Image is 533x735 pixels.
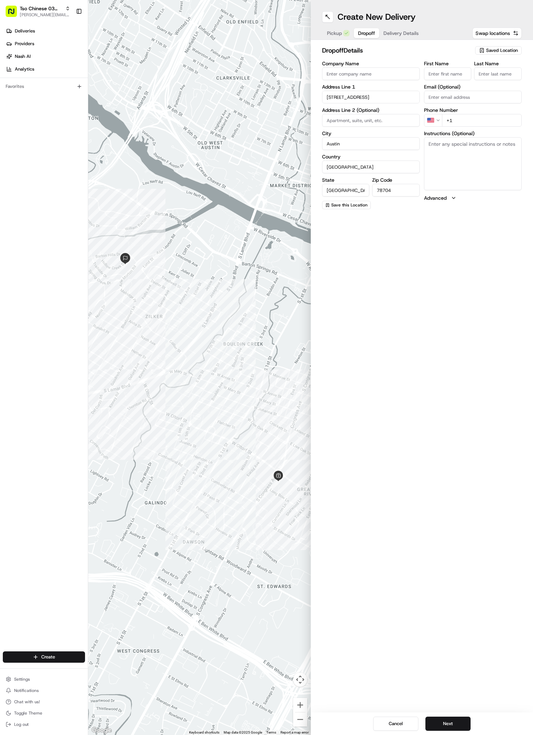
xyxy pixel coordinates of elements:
[3,38,88,49] a: Providers
[15,66,34,72] span: Analytics
[442,114,522,127] input: Enter phone number
[424,91,522,103] input: Enter email address
[14,688,39,693] span: Notifications
[372,184,420,197] input: Enter zip code
[322,91,420,103] input: Enter address
[322,154,420,159] label: Country
[424,131,522,136] label: Instructions (Optional)
[474,67,522,80] input: Enter last name
[70,175,85,180] span: Pylon
[472,28,522,39] button: Swap locations
[14,676,30,682] span: Settings
[60,158,65,164] div: 💻
[3,719,85,729] button: Log out
[280,730,309,734] a: Report a map error
[293,712,307,727] button: Zoom out
[3,686,85,695] button: Notifications
[373,717,418,731] button: Cancel
[3,64,88,75] a: Analytics
[424,108,522,113] label: Phone Number
[7,92,47,97] div: Past conversations
[109,90,128,99] button: See all
[77,128,79,134] span: •
[425,717,471,731] button: Next
[32,67,116,74] div: Start new chat
[322,67,420,80] input: Enter company name
[372,177,420,182] label: Zip Code
[15,41,34,47] span: Providers
[22,128,75,134] span: Wisdom [PERSON_NAME]
[3,674,85,684] button: Settings
[57,155,116,168] a: 💻API Documentation
[3,3,73,20] button: Tso Chinese 03 TsoCo[PERSON_NAME][EMAIL_ADDRESS][DOMAIN_NAME]
[322,46,471,55] h2: dropoff Details
[15,53,31,60] span: Nash AI
[7,122,18,135] img: Wisdom Oko
[322,177,370,182] label: State
[98,109,113,115] span: [DATE]
[3,25,88,37] a: Deliveries
[338,11,416,23] h1: Create New Delivery
[22,109,93,115] span: [PERSON_NAME] (Store Manager)
[322,161,420,173] input: Enter country
[18,46,116,53] input: Clear
[3,651,85,663] button: Create
[15,28,35,34] span: Deliveries
[322,61,420,66] label: Company Name
[322,201,371,209] button: Save this Location
[293,673,307,687] button: Map camera controls
[4,155,57,168] a: 📗Knowledge Base
[3,708,85,718] button: Toggle Theme
[331,202,368,208] span: Save this Location
[486,47,518,54] span: Saved Location
[7,28,128,40] p: Welcome 👋
[327,30,342,37] span: Pickup
[322,114,420,127] input: Apartment, suite, unit, etc.
[80,128,95,134] span: [DATE]
[20,5,62,12] button: Tso Chinese 03 TsoCo
[322,84,420,89] label: Address Line 1
[476,30,510,37] span: Swap locations
[322,108,420,113] label: Address Line 2 (Optional)
[14,710,42,716] span: Toggle Theme
[424,61,472,66] label: First Name
[20,12,70,18] button: [PERSON_NAME][EMAIL_ADDRESS][DOMAIN_NAME]
[14,699,40,705] span: Chat with us!
[14,129,20,134] img: 1736555255976-a54dd68f-1ca7-489b-9aae-adbdc363a1c4
[322,184,370,197] input: Enter state
[15,67,28,80] img: 8571987876998_91fb9ceb93ad5c398215_72.jpg
[90,726,113,735] a: Open this area in Google Maps (opens a new window)
[322,131,420,136] label: City
[50,175,85,180] a: Powered byPylon
[474,61,522,66] label: Last Name
[32,74,97,80] div: We're available if you need us!
[120,70,128,78] button: Start new chat
[41,654,55,660] span: Create
[293,698,307,712] button: Zoom in
[224,730,262,734] span: Map data ©2025 Google
[383,30,419,37] span: Delivery Details
[424,67,472,80] input: Enter first name
[189,730,219,735] button: Keyboard shortcuts
[7,7,21,21] img: Nash
[90,726,113,735] img: Google
[424,194,522,201] button: Advanced
[14,722,29,727] span: Log out
[7,158,13,164] div: 📗
[3,697,85,707] button: Chat with us!
[3,51,88,62] a: Nash AI
[7,103,18,114] img: Antonia (Store Manager)
[475,46,522,55] button: Saved Location
[322,137,420,150] input: Enter city
[424,194,447,201] label: Advanced
[358,30,375,37] span: Dropoff
[7,67,20,80] img: 1736555255976-a54dd68f-1ca7-489b-9aae-adbdc363a1c4
[424,84,522,89] label: Email (Optional)
[67,158,113,165] span: API Documentation
[266,730,276,734] a: Terms (opens in new tab)
[3,81,85,92] div: Favorites
[14,158,54,165] span: Knowledge Base
[94,109,97,115] span: •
